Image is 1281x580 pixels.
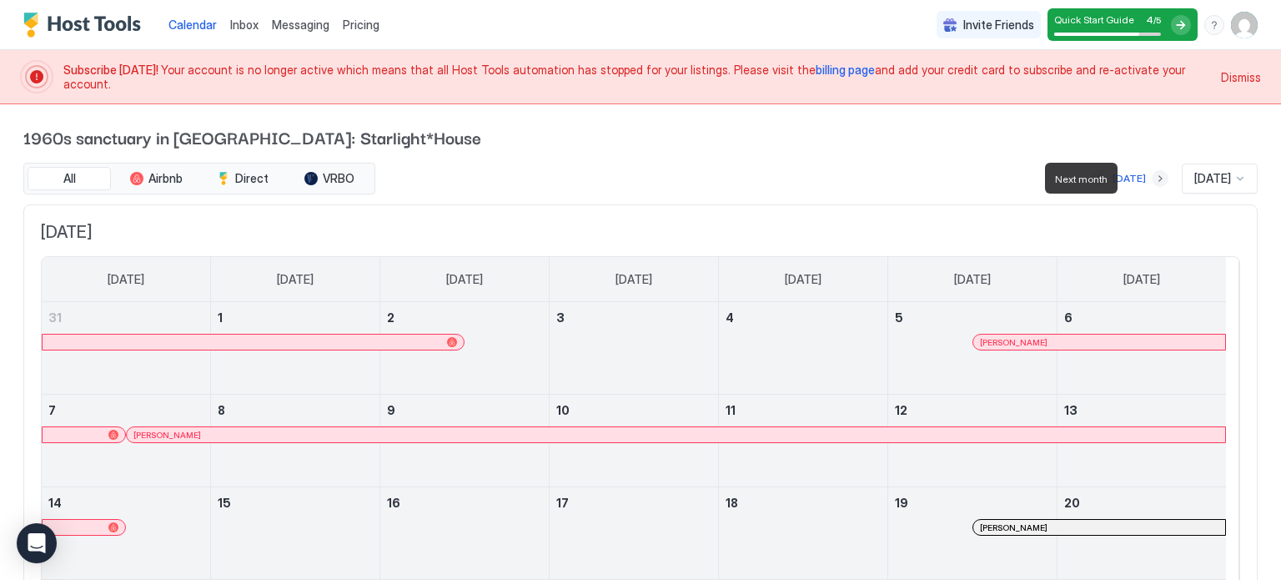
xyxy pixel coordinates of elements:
a: September 18, 2025 [719,487,887,518]
td: September 20, 2025 [1057,487,1226,580]
span: 18 [726,496,738,510]
span: [DATE] [41,222,1240,243]
div: User profile [1231,12,1258,38]
td: September 19, 2025 [887,487,1057,580]
a: September 2, 2025 [380,302,549,333]
span: 20 [1064,496,1080,510]
span: 9 [387,403,395,417]
a: September 14, 2025 [42,487,210,518]
span: 8 [218,403,225,417]
a: September 1, 2025 [211,302,379,333]
a: September 19, 2025 [888,487,1057,518]
span: 7 [48,403,56,417]
a: Messaging [272,16,329,33]
a: Wednesday [599,257,669,302]
span: 10 [556,403,570,417]
div: menu [1204,15,1224,35]
span: Next month [1055,173,1108,185]
span: 1960s sanctuary in [GEOGRAPHIC_DATA]: Starlight*House [23,124,1258,149]
a: September 16, 2025 [380,487,549,518]
span: [PERSON_NAME] [980,337,1047,348]
span: Your account is no longer active which means that all Host Tools automation has stopped for your ... [63,63,1211,92]
a: Calendar [168,16,217,33]
button: [DATE] [1110,169,1148,189]
span: 16 [387,496,400,510]
span: 11 [726,403,736,417]
span: 4 [726,310,734,325]
span: [PERSON_NAME] [980,522,1047,533]
div: tab-group [23,163,375,194]
a: September 17, 2025 [550,487,718,518]
a: September 7, 2025 [42,395,210,426]
span: 13 [1064,403,1078,417]
td: September 11, 2025 [718,395,887,487]
span: VRBO [323,171,354,186]
a: September 8, 2025 [211,395,379,426]
a: Monday [260,257,330,302]
td: September 15, 2025 [211,487,380,580]
span: 31 [48,310,62,325]
span: Calendar [168,18,217,32]
td: August 31, 2025 [42,302,211,395]
td: September 7, 2025 [42,395,211,487]
span: Messaging [272,18,329,32]
td: September 12, 2025 [887,395,1057,487]
span: [DATE] [277,272,314,287]
a: Inbox [230,16,259,33]
a: September 15, 2025 [211,487,379,518]
span: Invite Friends [963,18,1034,33]
span: Subscribe [DATE]! [63,63,161,77]
td: September 10, 2025 [550,395,719,487]
span: 2 [387,310,394,325]
td: September 4, 2025 [718,302,887,395]
span: [DATE] [785,272,821,287]
td: September 17, 2025 [550,487,719,580]
a: September 10, 2025 [550,395,718,426]
a: September 11, 2025 [719,395,887,426]
span: Inbox [230,18,259,32]
a: September 13, 2025 [1057,395,1226,426]
span: [PERSON_NAME] [133,430,201,441]
td: September 2, 2025 [380,302,550,395]
button: Direct [201,167,284,190]
td: September 9, 2025 [380,395,550,487]
button: Airbnb [114,167,198,190]
div: Open Intercom Messenger [17,523,57,563]
span: 3 [556,310,565,325]
td: September 14, 2025 [42,487,211,580]
span: Airbnb [148,171,183,186]
span: [DATE] [108,272,144,287]
td: September 18, 2025 [718,487,887,580]
span: [DATE] [446,272,483,287]
span: [DATE] [1194,171,1231,186]
div: [PERSON_NAME] [980,522,1218,533]
div: [PERSON_NAME] [980,337,1218,348]
span: 12 [895,403,907,417]
span: [DATE] [954,272,991,287]
a: Host Tools Logo [23,13,148,38]
button: Next month [1152,170,1168,187]
div: [DATE] [1113,171,1146,186]
a: September 20, 2025 [1057,487,1226,518]
td: September 13, 2025 [1057,395,1226,487]
a: Sunday [91,257,161,302]
td: September 1, 2025 [211,302,380,395]
div: Dismiss [1221,68,1261,86]
span: [DATE] [615,272,652,287]
span: 6 [1064,310,1073,325]
td: September 5, 2025 [887,302,1057,395]
td: September 3, 2025 [550,302,719,395]
a: Thursday [768,257,838,302]
a: August 31, 2025 [42,302,210,333]
a: Tuesday [430,257,500,302]
button: All [28,167,111,190]
div: [PERSON_NAME] [133,430,1218,441]
td: September 16, 2025 [380,487,550,580]
span: 17 [556,496,569,510]
span: billing page [816,63,875,77]
button: VRBO [288,167,371,190]
span: 4 [1146,13,1153,26]
span: 5 [895,310,903,325]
